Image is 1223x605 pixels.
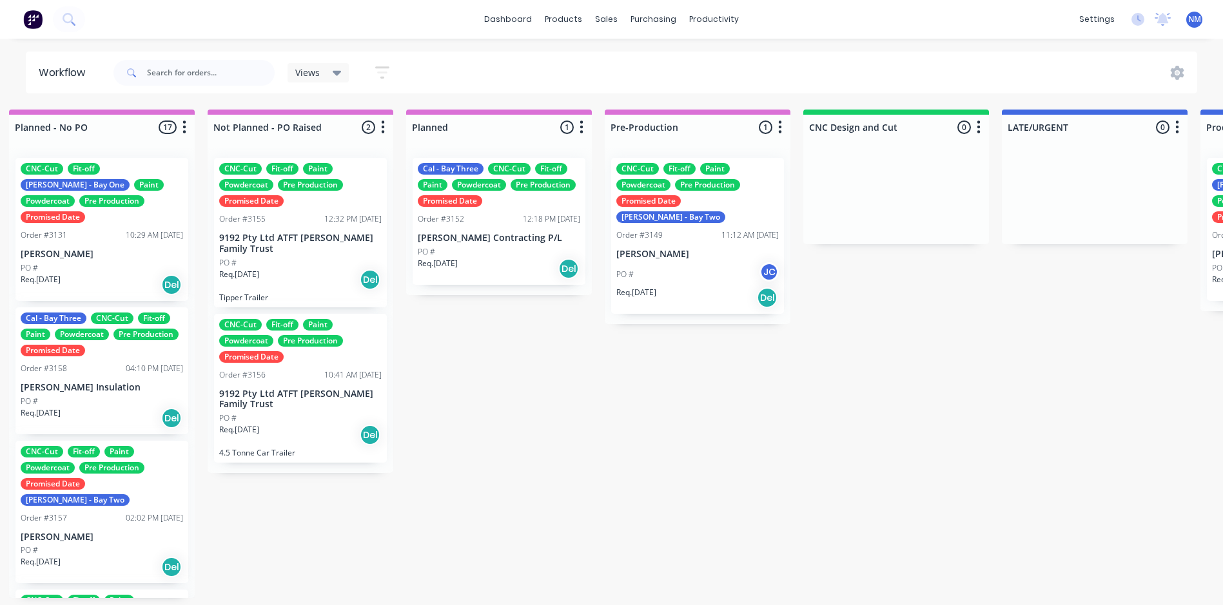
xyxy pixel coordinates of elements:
div: JC [759,262,779,282]
div: Cal - Bay Three [21,312,86,324]
div: CNC-Cut [616,163,659,175]
div: Promised Date [616,195,681,207]
div: Del [757,287,778,308]
div: 10:41 AM [DATE] [324,369,382,381]
div: Powdercoat [55,329,109,340]
div: Order #3157 [21,512,67,524]
div: sales [589,10,624,29]
div: Del [161,408,182,428]
div: Pre Production [278,179,343,191]
div: Del [360,425,380,445]
div: Paint [418,179,447,191]
div: Pre Production [278,335,343,347]
div: CNC-Cut [219,319,262,331]
div: Fit-off [266,163,298,175]
div: 04:10 PM [DATE] [126,363,183,374]
div: Paint [303,319,333,331]
span: Views [295,66,320,79]
div: Order #3149 [616,229,663,241]
p: [PERSON_NAME] [21,249,183,260]
div: CNC-CutFit-offPaintPowdercoatPre ProductionPromised Date[PERSON_NAME] - Bay TwoOrder #314911:12 A... [611,158,784,314]
div: Paint [21,329,50,340]
div: Pre Production [675,179,740,191]
div: Promised Date [219,351,284,363]
div: Order #3156 [219,369,266,381]
div: Cal - Bay ThreeCNC-CutFit-offPaintPowdercoatPre ProductionPromised DateOrder #315804:10 PM [DATE]... [15,307,188,434]
div: [PERSON_NAME] - Bay Two [21,494,130,506]
div: Order #3131 [21,229,67,241]
p: 4.5 Tonne Car Trailer [219,448,382,457]
div: Promised Date [219,195,284,207]
div: CNC-Cut [488,163,531,175]
p: PO # [219,257,237,269]
div: Promised Date [21,211,85,223]
div: CNC-CutFit-offPaintPowdercoatPre ProductionPromised Date[PERSON_NAME] - Bay TwoOrder #315702:02 P... [15,441,188,584]
div: Fit-off [68,163,100,175]
div: 02:02 PM [DATE] [126,512,183,524]
p: PO # [21,396,38,407]
p: 9192 Pty Ltd ATFT [PERSON_NAME] Family Trust [219,389,382,410]
div: productivity [683,10,745,29]
p: [PERSON_NAME] Insulation [21,382,183,393]
div: Cal - Bay Three [418,163,484,175]
div: Pre Production [79,462,144,474]
div: Fit-off [266,319,298,331]
div: Del [161,274,182,295]
div: Fit-off [138,312,170,324]
div: Paint [104,446,134,457]
div: [PERSON_NAME] - Bay Two [616,211,725,223]
div: 10:29 AM [DATE] [126,229,183,241]
div: Fit-off [68,446,100,457]
div: Paint [303,163,333,175]
div: Powdercoat [452,179,506,191]
div: Del [360,269,380,290]
div: purchasing [624,10,683,29]
div: Promised Date [418,195,482,207]
div: 11:12 AM [DATE] [721,229,779,241]
div: Paint [700,163,730,175]
div: Order #3158 [21,363,67,374]
div: Powdercoat [21,462,75,474]
p: PO # [418,246,435,258]
div: CNC-Cut [21,163,63,175]
p: Tipper Trailer [219,293,382,302]
div: Del [558,258,579,279]
a: dashboard [478,10,538,29]
div: CNC-Cut [91,312,133,324]
img: Factory [23,10,43,29]
p: [PERSON_NAME] [21,532,183,543]
div: Fit-off [535,163,567,175]
div: settings [1073,10,1121,29]
div: [PERSON_NAME] - Bay One [21,179,130,191]
p: [PERSON_NAME] Contracting P/L [418,233,580,244]
div: Powdercoat [616,179,670,191]
p: PO # [21,262,38,274]
p: Req. [DATE] [616,287,656,298]
p: Req. [DATE] [219,424,259,436]
input: Search for orders... [147,60,275,86]
div: 12:32 PM [DATE] [324,213,382,225]
div: Powdercoat [219,179,273,191]
span: NM [1188,14,1201,25]
div: Order #3152 [418,213,464,225]
div: Promised Date [21,478,85,490]
div: Cal - Bay ThreeCNC-CutFit-offPaintPowdercoatPre ProductionPromised DateOrder #315212:18 PM [DATE]... [413,158,585,285]
div: products [538,10,589,29]
div: CNC-CutFit-offPaintPowdercoatPre ProductionPromised DateOrder #315512:32 PM [DATE]9192 Pty Ltd AT... [214,158,387,307]
div: Del [161,557,182,577]
p: [PERSON_NAME] [616,249,779,260]
p: PO # [219,412,237,424]
div: Pre Production [511,179,576,191]
div: 12:18 PM [DATE] [523,213,580,225]
p: 9192 Pty Ltd ATFT [PERSON_NAME] Family Trust [219,233,382,254]
p: PO # [616,269,634,280]
p: PO # [21,544,38,556]
div: Powdercoat [21,195,75,207]
div: CNC-CutFit-offPaintPowdercoatPre ProductionPromised DateOrder #315610:41 AM [DATE]9192 Pty Ltd AT... [214,314,387,463]
div: CNC-CutFit-off[PERSON_NAME] - Bay OnePaintPowdercoatPre ProductionPromised DateOrder #313110:29 A... [15,158,188,301]
p: Req. [DATE] [418,258,458,269]
div: CNC-Cut [219,163,262,175]
div: Pre Production [79,195,144,207]
div: Workflow [39,65,92,81]
p: Req. [DATE] [21,274,61,285]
